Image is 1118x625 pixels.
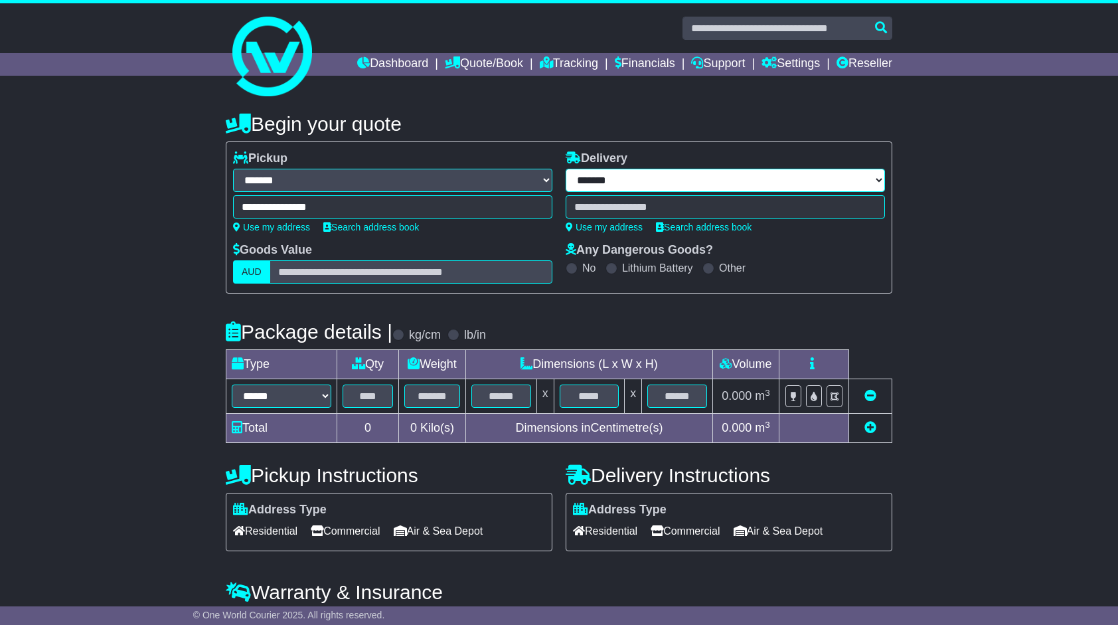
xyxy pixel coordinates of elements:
td: Total [226,414,337,443]
span: Air & Sea Depot [394,521,483,541]
td: Qty [337,350,399,379]
span: Air & Sea Depot [734,521,823,541]
a: Quote/Book [445,53,523,76]
a: Financials [615,53,675,76]
label: No [582,262,596,274]
td: Volume [712,350,779,379]
a: Search address book [656,222,752,232]
a: Use my address [566,222,643,232]
td: Kilo(s) [399,414,466,443]
label: Address Type [233,503,327,517]
h4: Delivery Instructions [566,464,892,486]
span: 0.000 [722,421,752,434]
span: Commercial [651,521,720,541]
a: Support [691,53,745,76]
td: x [536,379,554,414]
h4: Pickup Instructions [226,464,552,486]
td: Dimensions (L x W x H) [465,350,712,379]
span: m [755,389,770,402]
label: kg/cm [409,328,441,343]
td: 0 [337,414,399,443]
a: Tracking [540,53,598,76]
label: Any Dangerous Goods? [566,243,713,258]
sup: 3 [765,388,770,398]
label: AUD [233,260,270,284]
label: Address Type [573,503,667,517]
span: 0.000 [722,389,752,402]
label: Goods Value [233,243,312,258]
h4: Warranty & Insurance [226,581,892,603]
label: Delivery [566,151,627,166]
span: 0 [410,421,417,434]
td: Dimensions in Centimetre(s) [465,414,712,443]
a: Use my address [233,222,310,232]
a: Remove this item [864,389,876,402]
span: Commercial [311,521,380,541]
a: Reseller [837,53,892,76]
label: lb/in [464,328,486,343]
h4: Begin your quote [226,113,892,135]
label: Pickup [233,151,287,166]
a: Add new item [864,421,876,434]
sup: 3 [765,420,770,430]
td: x [625,379,642,414]
td: Type [226,350,337,379]
a: Search address book [323,222,419,232]
span: Residential [233,521,297,541]
span: Residential [573,521,637,541]
a: Settings [761,53,820,76]
label: Other [719,262,746,274]
span: m [755,421,770,434]
span: © One World Courier 2025. All rights reserved. [193,610,385,620]
td: Weight [399,350,466,379]
a: Dashboard [357,53,428,76]
h4: Package details | [226,321,392,343]
label: Lithium Battery [622,262,693,274]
